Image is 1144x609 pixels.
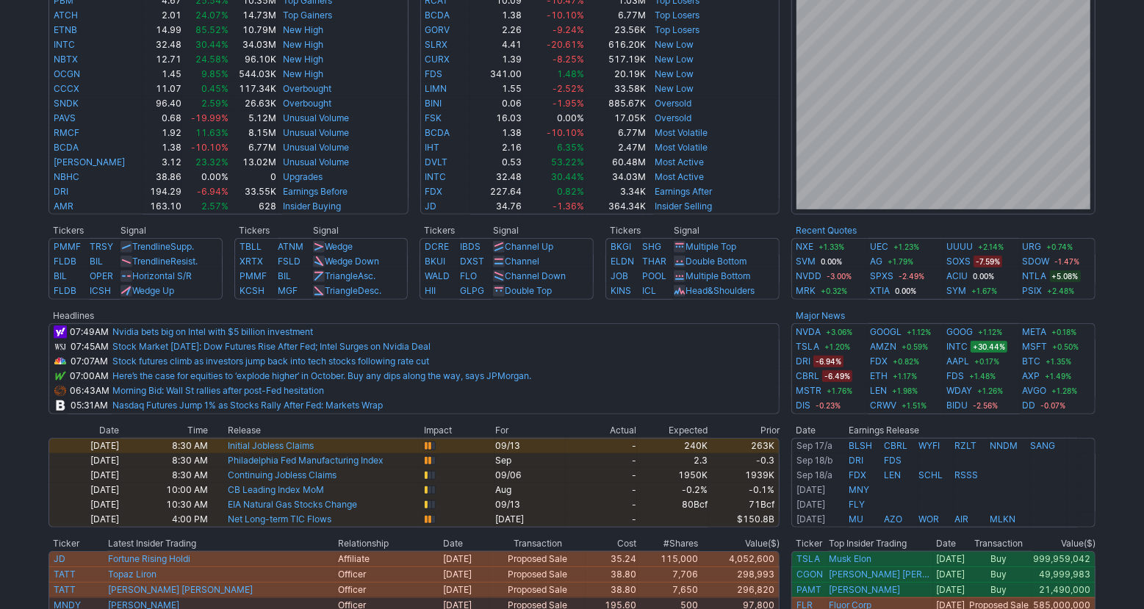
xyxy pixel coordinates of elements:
span: -9.24% [553,24,584,35]
a: Earnings Before [283,186,348,197]
a: GLPG [460,285,484,296]
a: URG [1023,239,1042,254]
a: JD [425,201,437,212]
a: ELDN [611,256,634,267]
a: OPER [90,270,114,281]
a: CGON [796,569,823,580]
a: Here’s the case for equities to ‘explode higher’ in October. Buy any dips along the way, says JPM... [112,370,531,381]
a: Net Long-term TIC Flows [228,513,331,525]
a: FLY [849,499,866,510]
td: 1.39 [470,52,523,67]
a: New High [283,54,323,65]
a: BKGI [611,241,631,252]
a: DXST [460,256,484,267]
td: 364.34K [585,199,647,215]
a: NVDD [796,269,821,284]
span: 24.07% [196,10,229,21]
a: INTC [946,339,968,354]
a: PAVS [54,112,76,123]
a: SVM [796,254,816,269]
td: 1.92 [143,126,183,140]
td: 1.45 [143,67,183,82]
span: 2.57% [202,201,229,212]
a: DRI [796,354,810,369]
a: HII [425,285,436,296]
a: AVGO [1023,383,1047,398]
a: IBDS [460,241,481,252]
a: Double Bottom [686,256,747,267]
a: MNY [849,484,870,495]
a: FLDB [54,256,76,267]
td: 26.63K [230,96,277,111]
a: TSLA [796,553,820,564]
a: GOOG [946,325,973,339]
td: 11.07 [143,82,183,96]
a: POOL [642,270,666,281]
a: Most Volatile [655,142,708,153]
td: 0.00% [182,170,229,184]
span: Asc. [358,270,375,281]
a: RMCF [54,127,79,138]
a: SDOW [1023,254,1050,269]
a: TRSY [90,241,114,252]
a: GORV [425,24,450,35]
a: New Low [655,39,694,50]
a: UEC [871,239,889,254]
a: ICSH [90,285,112,296]
a: DVLT [425,156,448,167]
td: 0.06 [470,96,523,111]
a: AIR [954,513,968,525]
a: SLRX [425,39,448,50]
a: INTC [54,39,75,50]
a: FLO [460,270,477,281]
a: MSFT [1023,339,1048,354]
a: FDS [884,455,902,466]
a: WYFI [919,440,940,451]
a: WOR [919,513,940,525]
a: DCRE [425,241,449,252]
td: 33.58K [585,82,647,96]
td: 0.53 [470,155,523,170]
span: 2.59% [202,98,229,109]
a: NBTX [54,54,78,65]
a: BCDA [425,127,450,138]
a: NNDM [990,440,1018,451]
a: Channel Up [505,241,553,252]
td: 2.26 [470,23,523,37]
a: Top Gainers [283,10,332,21]
a: LEN [871,383,888,398]
a: TBLL [240,241,262,252]
span: -1.36% [553,201,584,212]
a: INTC [425,171,447,182]
span: 0.45% [202,83,229,94]
a: [PERSON_NAME] [PERSON_NAME] [108,584,253,595]
a: AMZN [871,339,897,354]
a: Stock futures climb as investors jump back into tech stocks following rate cut [112,356,429,367]
span: -20.61% [547,39,584,50]
a: NVDA [796,325,821,339]
a: NXE [796,239,813,254]
td: 32.48 [143,37,183,52]
a: FLDB [54,285,76,296]
span: 1.48% [557,68,584,79]
a: JD [54,553,65,564]
td: 6.77M [585,126,647,140]
a: Recent Quotes [796,225,857,236]
td: 16.03 [470,111,523,126]
a: Unusual Volume [283,127,349,138]
td: 3.34K [585,184,647,199]
a: MGF [278,285,298,296]
a: CCCX [54,83,79,94]
td: 0.00% [522,111,584,126]
td: 1.38 [143,140,183,155]
span: -10.10% [547,127,584,138]
td: 885.67K [585,96,647,111]
span: 53.22% [551,156,584,167]
span: 23.32% [196,156,229,167]
a: PSIX [1023,284,1043,298]
a: TSLA [796,339,819,354]
td: 34.76 [470,199,523,215]
a: DRI [849,455,864,466]
td: 5.12M [230,111,277,126]
td: 117.34K [230,82,277,96]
